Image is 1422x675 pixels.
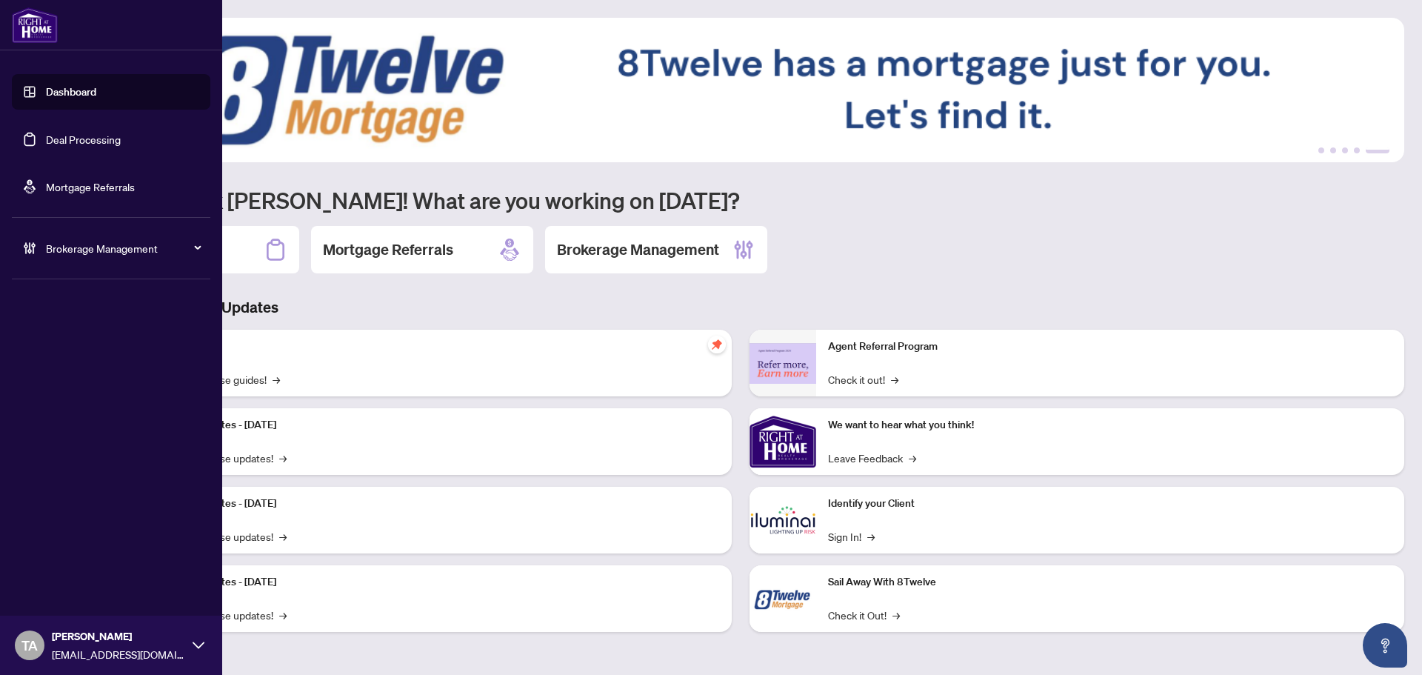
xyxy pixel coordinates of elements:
[891,371,898,388] span: →
[52,628,185,645] span: [PERSON_NAME]
[156,574,720,591] p: Platform Updates - [DATE]
[708,336,726,353] span: pushpin
[1363,623,1407,668] button: Open asap
[1342,147,1348,153] button: 3
[46,85,96,99] a: Dashboard
[1330,147,1336,153] button: 2
[750,408,816,475] img: We want to hear what you think!
[750,565,816,632] img: Sail Away With 8Twelve
[156,339,720,355] p: Self-Help
[12,7,58,43] img: logo
[828,371,898,388] a: Check it out!→
[77,18,1404,162] img: Slide 4
[867,528,875,545] span: →
[77,186,1404,214] h1: Welcome back [PERSON_NAME]! What are you working on [DATE]?
[77,297,1404,318] h3: Brokerage & Industry Updates
[909,450,916,466] span: →
[279,607,287,623] span: →
[46,180,135,193] a: Mortgage Referrals
[750,487,816,553] img: Identify your Client
[828,450,916,466] a: Leave Feedback→
[828,417,1392,433] p: We want to hear what you think!
[828,339,1392,355] p: Agent Referral Program
[892,607,900,623] span: →
[828,496,1392,512] p: Identify your Client
[750,343,816,384] img: Agent Referral Program
[279,528,287,545] span: →
[46,240,200,256] span: Brokerage Management
[156,496,720,512] p: Platform Updates - [DATE]
[557,239,719,260] h2: Brokerage Management
[1366,147,1389,153] button: 5
[1354,147,1360,153] button: 4
[323,239,453,260] h2: Mortgage Referrals
[828,528,875,545] a: Sign In!→
[21,635,38,656] span: TA
[1318,147,1324,153] button: 1
[46,133,121,146] a: Deal Processing
[828,607,900,623] a: Check it Out!→
[273,371,280,388] span: →
[279,450,287,466] span: →
[828,574,1392,591] p: Sail Away With 8Twelve
[156,417,720,433] p: Platform Updates - [DATE]
[52,646,185,662] span: [EMAIL_ADDRESS][DOMAIN_NAME]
